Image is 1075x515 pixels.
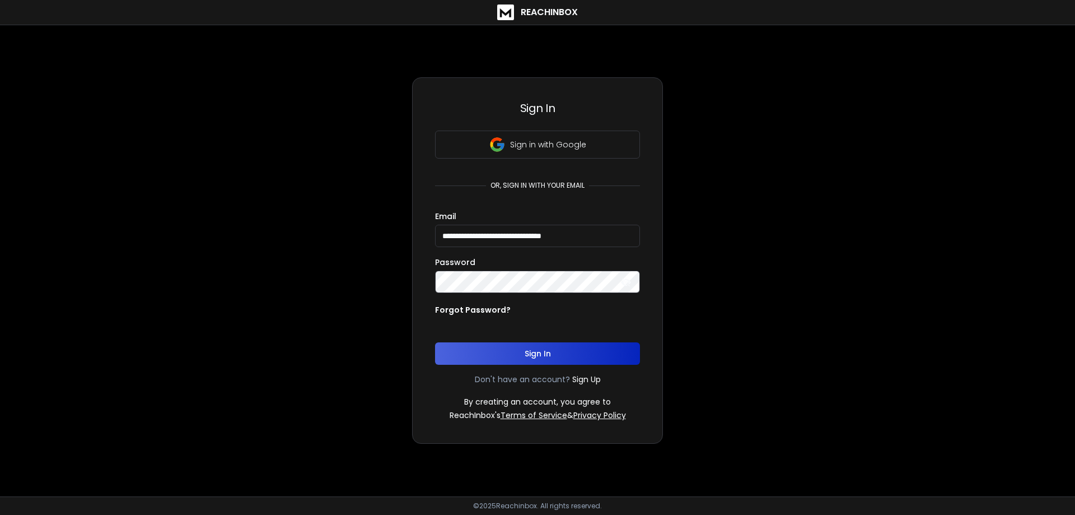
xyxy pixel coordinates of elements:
p: Don't have an account? [475,374,570,385]
h3: Sign In [435,100,640,116]
img: logo [497,4,514,20]
p: Forgot Password? [435,304,511,316]
a: ReachInbox [497,4,578,20]
label: Email [435,212,456,220]
a: Privacy Policy [573,410,626,421]
p: or, sign in with your email [486,181,589,190]
label: Password [435,258,475,266]
p: By creating an account, you agree to [464,396,611,407]
a: Sign Up [572,374,601,385]
p: © 2025 Reachinbox. All rights reserved. [473,502,602,511]
a: Terms of Service [501,410,567,421]
p: ReachInbox's & [450,410,626,421]
button: Sign in with Google [435,131,640,159]
h1: ReachInbox [521,6,578,19]
button: Sign In [435,342,640,365]
p: Sign in with Google [510,139,586,150]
